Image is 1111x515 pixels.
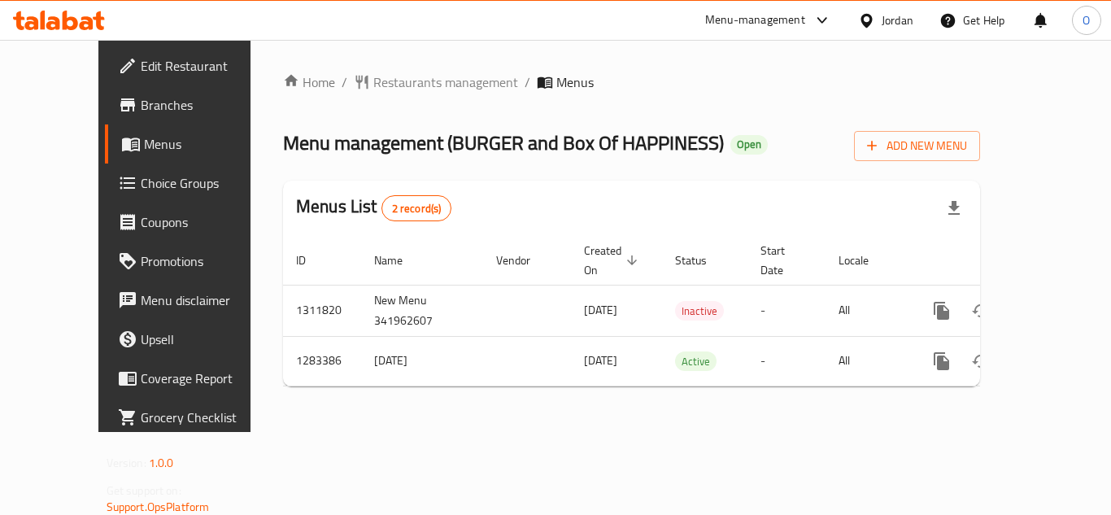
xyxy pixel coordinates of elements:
button: Change Status [961,342,1000,381]
a: Coverage Report [105,359,284,398]
td: - [747,336,826,386]
a: Choice Groups [105,164,284,203]
h2: Menus List [296,194,451,221]
nav: breadcrumb [283,72,980,92]
span: Coverage Report [141,369,271,388]
td: [DATE] [361,336,483,386]
button: Add New Menu [854,131,980,161]
span: 1.0.0 [149,452,174,474]
button: more [922,291,961,330]
span: Promotions [141,251,271,271]
a: Grocery Checklist [105,398,284,437]
span: Grocery Checklist [141,408,271,427]
span: Open [730,137,768,151]
span: ID [296,251,327,270]
button: more [922,342,961,381]
span: Edit Restaurant [141,56,271,76]
span: Restaurants management [373,72,518,92]
a: Coupons [105,203,284,242]
span: Locale [839,251,890,270]
li: / [525,72,530,92]
span: Branches [141,95,271,115]
div: Active [675,351,717,371]
span: Choice Groups [141,173,271,193]
li: / [342,72,347,92]
td: - [747,285,826,336]
div: Open [730,135,768,155]
div: Menu-management [705,11,805,30]
span: Get support on: [107,480,181,501]
div: Export file [935,189,974,228]
table: enhanced table [283,236,1091,386]
span: Start Date [760,241,806,280]
div: Inactive [675,301,724,321]
div: Total records count [381,195,452,221]
span: Upsell [141,330,271,349]
th: Actions [909,236,1091,286]
span: Vendor [496,251,551,270]
span: O [1083,11,1090,29]
a: Upsell [105,320,284,359]
a: Branches [105,85,284,124]
td: New Menu 341962607 [361,285,483,336]
span: Menu disclaimer [141,290,271,310]
span: 2 record(s) [382,201,451,216]
a: Promotions [105,242,284,281]
span: Menus [556,72,594,92]
span: [DATE] [584,299,617,321]
span: Version: [107,452,146,474]
span: Menus [144,134,271,154]
td: All [826,336,909,386]
span: Add New Menu [867,136,967,156]
td: All [826,285,909,336]
a: Menu disclaimer [105,281,284,320]
span: Active [675,352,717,371]
a: Menus [105,124,284,164]
button: Change Status [961,291,1000,330]
span: Created On [584,241,643,280]
span: Status [675,251,728,270]
span: Menu management ( BURGER and Box Of HAPPINESS ) [283,124,724,161]
div: Jordan [882,11,913,29]
a: Edit Restaurant [105,46,284,85]
span: Name [374,251,424,270]
td: 1311820 [283,285,361,336]
span: Coupons [141,212,271,232]
span: [DATE] [584,350,617,371]
span: Inactive [675,302,724,321]
td: 1283386 [283,336,361,386]
a: Home [283,72,335,92]
a: Restaurants management [354,72,518,92]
